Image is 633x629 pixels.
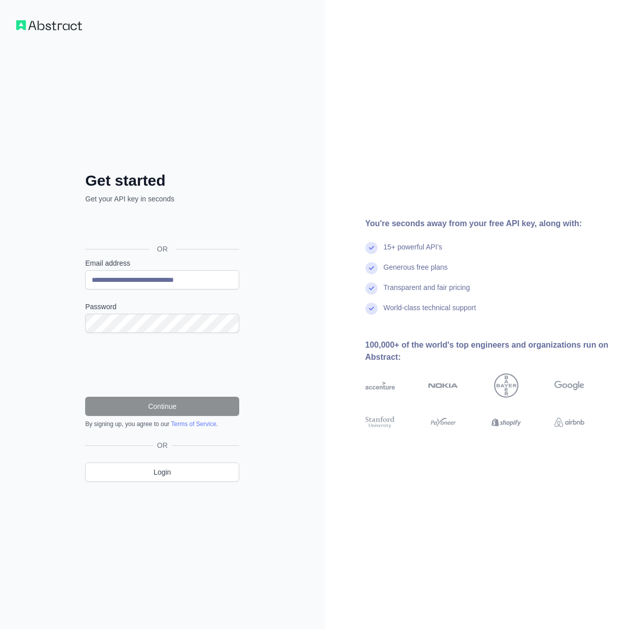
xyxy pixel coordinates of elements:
img: check mark [365,262,378,274]
img: check mark [365,282,378,295]
div: World-class technical support [384,303,476,323]
div: 15+ powerful API's [384,242,442,262]
button: Continue [85,397,239,416]
span: OR [153,440,172,450]
span: OR [149,244,176,254]
label: Email address [85,258,239,268]
img: check mark [365,242,378,254]
div: Transparent and fair pricing [384,282,470,303]
img: check mark [365,303,378,315]
div: Generous free plans [384,262,448,282]
img: accenture [365,373,395,398]
p: Get your API key in seconds [85,194,239,204]
img: bayer [494,373,518,398]
img: shopify [492,415,522,430]
div: By signing up, you agree to our . [85,420,239,428]
h2: Get started [85,172,239,190]
div: 100,000+ of the world's top engineers and organizations run on Abstract: [365,339,617,363]
iframe: Knop Inloggen met Google [80,215,242,237]
label: Password [85,302,239,312]
img: payoneer [428,415,458,430]
img: Workflow [16,20,82,30]
a: Terms of Service [171,421,216,428]
img: nokia [428,373,458,398]
img: airbnb [554,415,584,430]
iframe: reCAPTCHA [85,345,239,385]
img: stanford university [365,415,395,430]
a: Login [85,463,239,482]
img: google [554,373,584,398]
div: You're seconds away from your free API key, along with: [365,218,617,230]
